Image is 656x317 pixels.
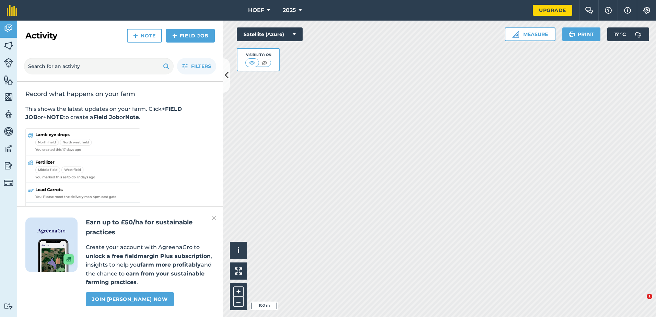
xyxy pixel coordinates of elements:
img: svg+xml;base64,PD94bWwgdmVyc2lvbj0iMS4wIiBlbmNvZGluZz0idXRmLTgiPz4KPCEtLSBHZW5lcmF0b3I6IEFkb2JlIE... [4,58,13,68]
img: svg+xml;base64,PD94bWwgdmVyc2lvbj0iMS4wIiBlbmNvZGluZz0idXRmLTgiPz4KPCEtLSBHZW5lcmF0b3I6IEFkb2JlIE... [4,178,13,188]
h2: Activity [25,30,57,41]
img: svg+xml;base64,PHN2ZyB4bWxucz0iaHR0cDovL3d3dy53My5vcmcvMjAwMC9zdmciIHdpZHRoPSIxNyIgaGVpZ2h0PSIxNy... [624,6,631,14]
p: This shows the latest updates on your farm. Click or to create a or . [25,105,215,121]
span: 17 ° C [614,27,626,41]
h2: Record what happens on your farm [25,90,215,98]
div: Visibility: On [245,52,271,58]
img: A cog icon [643,7,651,14]
button: 17 °C [607,27,649,41]
span: HOEF [248,6,264,14]
button: Satellite (Azure) [237,27,303,41]
button: i [230,242,247,259]
img: svg+xml;base64,PHN2ZyB4bWxucz0iaHR0cDovL3d3dy53My5vcmcvMjAwMC9zdmciIHdpZHRoPSI1NiIgaGVpZ2h0PSI2MC... [4,40,13,51]
img: Two speech bubbles overlapping with the left bubble in the forefront [585,7,593,14]
strong: earn from your sustainable farming practices [86,270,204,286]
img: svg+xml;base64,PHN2ZyB4bWxucz0iaHR0cDovL3d3dy53My5vcmcvMjAwMC9zdmciIHdpZHRoPSI1MCIgaGVpZ2h0PSI0MC... [248,59,256,66]
input: Search for an activity [24,58,174,74]
button: Filters [177,58,216,74]
span: Filters [191,62,211,70]
img: Screenshot of the Gro app [38,239,74,272]
img: svg+xml;base64,PHN2ZyB4bWxucz0iaHR0cDovL3d3dy53My5vcmcvMjAwMC9zdmciIHdpZHRoPSI1NiIgaGVpZ2h0PSI2MC... [4,75,13,85]
img: svg+xml;base64,PD94bWwgdmVyc2lvbj0iMS4wIiBlbmNvZGluZz0idXRmLTgiPz4KPCEtLSBHZW5lcmF0b3I6IEFkb2JlIE... [4,143,13,154]
strong: +NOTE [43,114,63,120]
iframe: Intercom live chat [633,294,649,310]
button: + [233,286,244,297]
img: svg+xml;base64,PD94bWwgdmVyc2lvbj0iMS4wIiBlbmNvZGluZz0idXRmLTgiPz4KPCEtLSBHZW5lcmF0b3I6IEFkb2JlIE... [4,23,13,34]
strong: Field Job [93,114,119,120]
strong: unlock a free fieldmargin Plus subscription [86,253,211,259]
img: svg+xml;base64,PD94bWwgdmVyc2lvbj0iMS4wIiBlbmNvZGluZz0idXRmLTgiPz4KPCEtLSBHZW5lcmF0b3I6IEFkb2JlIE... [4,303,13,309]
img: svg+xml;base64,PHN2ZyB4bWxucz0iaHR0cDovL3d3dy53My5vcmcvMjAwMC9zdmciIHdpZHRoPSIxOSIgaGVpZ2h0PSIyNC... [163,62,169,70]
button: Measure [505,27,555,41]
img: svg+xml;base64,PHN2ZyB4bWxucz0iaHR0cDovL3d3dy53My5vcmcvMjAwMC9zdmciIHdpZHRoPSIxNCIgaGVpZ2h0PSIyNC... [172,32,177,40]
span: 1 [647,294,652,299]
img: svg+xml;base64,PD94bWwgdmVyc2lvbj0iMS4wIiBlbmNvZGluZz0idXRmLTgiPz4KPCEtLSBHZW5lcmF0b3I6IEFkb2JlIE... [631,27,645,41]
img: svg+xml;base64,PD94bWwgdmVyc2lvbj0iMS4wIiBlbmNvZGluZz0idXRmLTgiPz4KPCEtLSBHZW5lcmF0b3I6IEFkb2JlIE... [4,161,13,171]
img: svg+xml;base64,PD94bWwgdmVyc2lvbj0iMS4wIiBlbmNvZGluZz0idXRmLTgiPz4KPCEtLSBHZW5lcmF0b3I6IEFkb2JlIE... [4,109,13,119]
a: Join [PERSON_NAME] now [86,292,174,306]
strong: farm more profitably [140,261,201,268]
span: 2025 [283,6,296,14]
img: svg+xml;base64,PHN2ZyB4bWxucz0iaHR0cDovL3d3dy53My5vcmcvMjAwMC9zdmciIHdpZHRoPSIxOSIgaGVpZ2h0PSIyNC... [569,30,575,38]
img: svg+xml;base64,PHN2ZyB4bWxucz0iaHR0cDovL3d3dy53My5vcmcvMjAwMC9zdmciIHdpZHRoPSI1MCIgaGVpZ2h0PSI0MC... [260,59,269,66]
img: fieldmargin Logo [7,5,17,16]
img: Ruler icon [512,31,519,38]
a: Note [127,29,162,43]
a: Field Job [166,29,215,43]
span: i [237,246,239,255]
img: svg+xml;base64,PHN2ZyB4bWxucz0iaHR0cDovL3d3dy53My5vcmcvMjAwMC9zdmciIHdpZHRoPSIyMiIgaGVpZ2h0PSIzMC... [212,214,216,222]
strong: Note [125,114,139,120]
img: A question mark icon [604,7,612,14]
img: svg+xml;base64,PD94bWwgdmVyc2lvbj0iMS4wIiBlbmNvZGluZz0idXRmLTgiPz4KPCEtLSBHZW5lcmF0b3I6IEFkb2JlIE... [4,126,13,137]
a: Upgrade [533,5,572,16]
img: Four arrows, one pointing top left, one top right, one bottom right and the last bottom left [235,267,242,275]
button: – [233,297,244,307]
h2: Earn up to £50/ha for sustainable practices [86,218,215,237]
button: Print [562,27,601,41]
img: svg+xml;base64,PHN2ZyB4bWxucz0iaHR0cDovL3d3dy53My5vcmcvMjAwMC9zdmciIHdpZHRoPSI1NiIgaGVpZ2h0PSI2MC... [4,92,13,102]
p: Create your account with AgreenaGro to , insights to help you and the chance to . [86,243,215,287]
img: svg+xml;base64,PHN2ZyB4bWxucz0iaHR0cDovL3d3dy53My5vcmcvMjAwMC9zdmciIHdpZHRoPSIxNCIgaGVpZ2h0PSIyNC... [133,32,138,40]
